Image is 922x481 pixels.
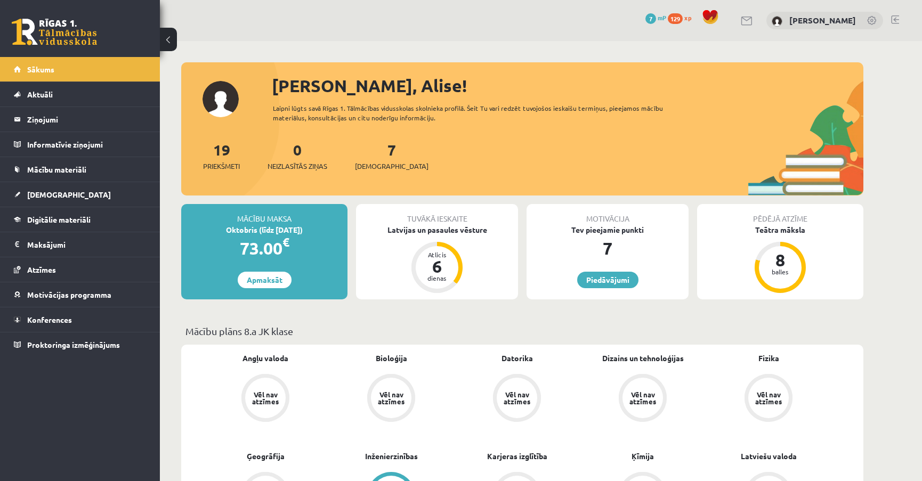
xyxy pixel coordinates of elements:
[14,257,147,282] a: Atzīmes
[355,161,428,172] span: [DEMOGRAPHIC_DATA]
[577,272,638,288] a: Piedāvājumi
[376,353,407,364] a: Bioloģija
[502,353,533,364] a: Datorika
[421,251,453,258] div: Atlicis
[754,391,783,405] div: Vēl nav atzīmes
[527,204,689,224] div: Motivācija
[27,132,147,157] legend: Informatīvie ziņojumi
[14,307,147,332] a: Konferences
[27,64,54,74] span: Sākums
[421,275,453,281] div: dienas
[355,140,428,172] a: 7[DEMOGRAPHIC_DATA]
[527,224,689,235] div: Tev pieejamie punkti
[247,451,285,462] a: Ģeogrāfija
[328,374,454,424] a: Vēl nav atzīmes
[741,451,797,462] a: Latviešu valoda
[487,451,547,462] a: Karjeras izglītība
[203,140,240,172] a: 19Priekšmeti
[764,251,796,268] div: 8
[356,224,518,235] div: Latvijas un pasaules vēsture
[365,451,418,462] a: Inženierzinības
[580,374,706,424] a: Vēl nav atzīmes
[282,234,289,250] span: €
[502,391,532,405] div: Vēl nav atzīmes
[238,272,292,288] a: Apmaksāt
[27,340,120,349] span: Proktoringa izmēģinājums
[658,13,666,22] span: mP
[645,13,656,24] span: 7
[789,15,856,26] a: [PERSON_NAME]
[376,391,406,405] div: Vēl nav atzīmes
[356,224,518,295] a: Latvijas un pasaules vēsture Atlicis 6 dienas
[272,73,863,99] div: [PERSON_NAME], Alise!
[27,165,86,174] span: Mācību materiāli
[203,161,240,172] span: Priekšmeti
[14,157,147,182] a: Mācību materiāli
[27,232,147,257] legend: Maksājumi
[181,204,347,224] div: Mācību maksa
[27,315,72,324] span: Konferences
[181,224,347,235] div: Oktobris (līdz [DATE])
[14,232,147,257] a: Maksājumi
[421,258,453,275] div: 6
[14,82,147,107] a: Aktuāli
[628,391,658,405] div: Vēl nav atzīmes
[684,13,691,22] span: xp
[273,103,682,123] div: Laipni lūgts savā Rīgas 1. Tālmācības vidusskolas skolnieka profilā. Šeit Tu vari redzēt tuvojošo...
[645,13,666,22] a: 7 mP
[14,107,147,132] a: Ziņojumi
[697,204,863,224] div: Pēdējā atzīme
[27,107,147,132] legend: Ziņojumi
[668,13,683,24] span: 129
[250,391,280,405] div: Vēl nav atzīmes
[14,57,147,81] a: Sākums
[14,182,147,207] a: [DEMOGRAPHIC_DATA]
[697,224,863,295] a: Teātra māksla 8 balles
[27,215,91,224] span: Digitālie materiāli
[632,451,654,462] a: Ķīmija
[27,290,111,299] span: Motivācijas programma
[181,235,347,261] div: 73.00
[14,207,147,232] a: Digitālie materiāli
[268,161,327,172] span: Neizlasītās ziņas
[27,89,53,99] span: Aktuāli
[14,132,147,157] a: Informatīvie ziņojumi
[772,16,782,27] img: Alise Dilevka
[527,235,689,261] div: 7
[27,265,56,274] span: Atzīmes
[668,13,697,22] a: 129 xp
[203,374,328,424] a: Vēl nav atzīmes
[602,353,684,364] a: Dizains un tehnoloģijas
[706,374,831,424] a: Vēl nav atzīmes
[764,268,796,275] div: balles
[14,282,147,307] a: Motivācijas programma
[268,140,327,172] a: 0Neizlasītās ziņas
[697,224,863,235] div: Teātra māksla
[242,353,288,364] a: Angļu valoda
[356,204,518,224] div: Tuvākā ieskaite
[27,190,111,199] span: [DEMOGRAPHIC_DATA]
[758,353,779,364] a: Fizika
[12,19,97,45] a: Rīgas 1. Tālmācības vidusskola
[454,374,580,424] a: Vēl nav atzīmes
[14,332,147,357] a: Proktoringa izmēģinājums
[185,324,859,338] p: Mācību plāns 8.a JK klase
